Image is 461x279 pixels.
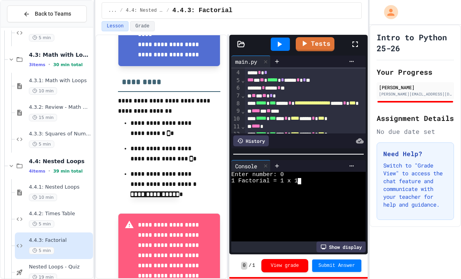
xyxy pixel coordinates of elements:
[29,211,91,217] span: 4.4.2: Times Table
[172,6,232,15] span: 4.4.3: Factorial
[379,84,452,91] div: [PERSON_NAME]
[241,123,245,130] span: Fold line
[29,169,45,174] span: 4 items
[29,264,91,270] span: Nested Loops - Quiz
[29,87,57,95] span: 10 min
[231,162,261,170] div: Console
[241,92,245,99] span: Fold line
[108,7,117,14] span: ...
[29,194,57,201] span: 10 min
[231,56,271,67] div: main.py
[29,77,91,84] span: 4.3.1: Math with Loops
[166,7,169,14] span: /
[29,237,91,244] span: 4.4.3: Factorial
[29,140,54,148] span: 5 min
[53,169,82,174] span: 39 min total
[29,34,54,41] span: 5 min
[29,247,54,254] span: 5 min
[383,162,447,209] p: Switch to "Grade View" to access the chat feature and communicate with your teacher for help and ...
[376,3,400,21] div: My Account
[53,62,82,67] span: 30 min total
[231,58,261,66] div: main.py
[29,158,91,165] span: 4.4: Nested Loops
[231,77,241,85] div: 5
[377,113,454,124] h2: Assignment Details
[318,263,355,269] span: Submit Answer
[383,149,447,158] h3: Need Help?
[231,160,271,172] div: Console
[130,21,154,31] button: Grade
[241,77,245,83] span: Fold line
[379,91,452,97] div: [PERSON_NAME][EMAIL_ADDRESS][DOMAIN_NAME]
[231,178,298,184] span: 1 Factorial = 1 x 1
[261,259,308,272] button: View grade
[29,51,91,58] span: 4.3: Math with Loops
[249,263,252,269] span: /
[7,5,87,22] button: Back to Teams
[29,104,91,111] span: 4.3.2: Review - Math with Loops
[29,220,54,228] span: 5 min
[231,115,241,123] div: 10
[296,37,334,51] a: Tests
[231,130,241,138] div: 12
[120,7,123,14] span: /
[48,61,50,68] span: •
[29,114,57,121] span: 15 min
[241,108,245,114] span: Fold line
[48,168,50,174] span: •
[231,100,241,108] div: 8
[29,62,45,67] span: 3 items
[241,262,247,270] span: 0
[35,10,71,18] span: Back to Teams
[126,7,163,14] span: 4.4: Nested Loops
[316,241,366,252] div: Show display
[233,135,269,146] div: History
[377,127,454,136] div: No due date set
[312,259,361,272] button: Submit Answer
[231,107,241,115] div: 9
[102,21,129,31] button: Lesson
[231,69,241,77] div: 4
[231,123,241,131] div: 11
[29,184,91,191] span: 4.4.1: Nested Loops
[29,131,91,137] span: 4.3.3: Squares of Numbers
[252,263,255,269] span: 1
[377,67,454,77] h2: Your Progress
[231,172,284,178] span: Enter number: 0
[231,92,241,100] div: 7
[377,32,454,54] h1: Intro to Python 25-26
[231,84,241,92] div: 6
